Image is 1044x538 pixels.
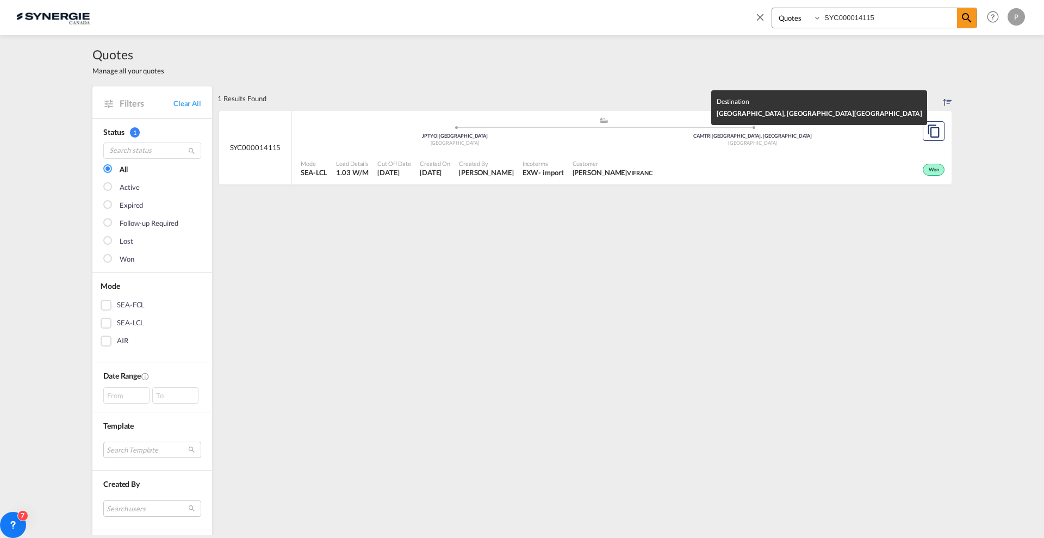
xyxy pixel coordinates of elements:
[336,159,369,168] span: Load Details
[120,236,133,247] div: Lost
[420,159,450,168] span: Created On
[101,300,204,311] md-checkbox: SEA-FCL
[103,421,134,430] span: Template
[598,118,611,123] md-icon: assets/icons/custom/ship-fill.svg
[523,159,564,168] span: Incoterms
[92,66,164,76] span: Manage all your quotes
[854,109,922,118] span: [GEOGRAPHIC_DATA]
[101,281,120,290] span: Mode
[822,8,957,27] input: Enter Quotation Number
[923,121,944,141] button: Copy Quote
[728,140,777,146] span: [GEOGRAPHIC_DATA]
[103,127,201,138] div: Status 1
[117,318,144,329] div: SEA-LCL
[120,182,139,193] div: Active
[301,168,327,177] span: SEA-LCL
[459,159,514,168] span: Created By
[301,159,327,168] span: Mode
[103,143,201,159] input: Search status
[923,164,944,176] div: Won
[420,168,450,177] span: 18 Aug 2025
[717,96,922,108] div: Destination
[336,168,368,177] span: 1.03 W/M
[217,86,266,110] div: 1 Results Found
[754,11,766,23] md-icon: icon-close
[431,140,480,146] span: [GEOGRAPHIC_DATA]
[188,147,196,155] md-icon: icon-magnify
[538,168,563,177] div: - import
[377,168,411,177] span: 18 Aug 2025
[523,168,539,177] div: EXW
[717,108,922,120] div: [GEOGRAPHIC_DATA], [GEOGRAPHIC_DATA]
[1008,8,1025,26] div: P
[16,5,90,29] img: 1f56c880d42311ef80fc7dca854c8e59.png
[103,479,140,488] span: Created By
[459,168,514,177] span: Pablo Gomez Saldarriaga
[101,318,204,329] md-checkbox: SEA-LCL
[984,8,1002,26] span: Help
[103,371,141,380] span: Date Range
[230,143,281,152] span: SYC000014115
[754,8,772,34] span: icon-close
[141,372,150,381] md-icon: Created On
[103,387,201,404] span: From To
[960,11,973,24] md-icon: icon-magnify
[173,98,201,108] a: Clear All
[523,168,564,177] div: EXW import
[120,200,143,211] div: Expired
[710,133,712,139] span: |
[573,168,652,177] span: Marie-Josee Lemire VIFRANC
[92,46,164,63] span: Quotes
[219,111,952,185] div: SYC000014115 assets/icons/custom/ship-fill.svgassets/icons/custom/roll-o-plane.svgOriginTokyo Jap...
[130,127,140,138] span: 1
[120,218,178,229] div: Follow-up Required
[422,133,488,139] span: JPTYO [GEOGRAPHIC_DATA]
[927,125,940,138] md-icon: assets/icons/custom/copyQuote.svg
[117,336,128,347] div: AIR
[120,164,128,175] div: All
[693,133,812,139] span: CAMTR [GEOGRAPHIC_DATA], [GEOGRAPHIC_DATA]
[627,169,652,176] span: VIFRANC
[573,159,652,168] span: Customer
[117,300,145,311] div: SEA-FCL
[984,8,1008,27] div: Help
[103,127,124,137] span: Status
[437,133,439,139] span: |
[152,387,198,404] div: To
[957,8,977,28] span: icon-magnify
[120,254,134,265] div: Won
[101,336,204,347] md-checkbox: AIR
[103,387,150,404] div: From
[120,97,173,109] span: Filters
[929,166,942,174] span: Won
[943,86,952,110] div: Sort by: Created On
[377,159,411,168] span: Cut Off Date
